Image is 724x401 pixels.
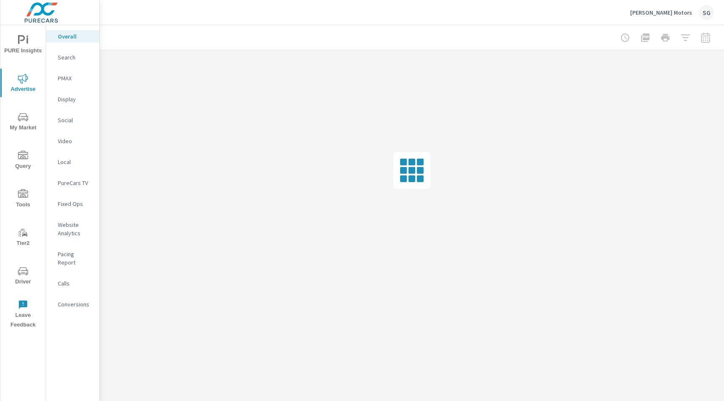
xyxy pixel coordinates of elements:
[58,250,93,267] p: Pacing Report
[58,95,93,103] p: Display
[46,30,99,43] div: Overall
[58,279,93,288] p: Calls
[3,189,43,210] span: Tools
[46,248,99,269] div: Pacing Report
[3,228,43,248] span: Tier2
[3,74,43,94] span: Advertise
[3,266,43,287] span: Driver
[46,198,99,210] div: Fixed Ops
[58,200,93,208] p: Fixed Ops
[3,35,43,56] span: PURE Insights
[46,93,99,105] div: Display
[46,51,99,64] div: Search
[46,277,99,290] div: Calls
[46,177,99,189] div: PureCars TV
[58,179,93,187] p: PureCars TV
[58,221,93,237] p: Website Analytics
[0,25,46,333] div: nav menu
[46,156,99,168] div: Local
[3,300,43,330] span: Leave Feedback
[46,218,99,239] div: Website Analytics
[58,116,93,124] p: Social
[3,151,43,171] span: Query
[3,112,43,133] span: My Market
[699,5,714,20] div: SG
[58,74,93,82] p: PMAX
[46,298,99,311] div: Conversions
[58,158,93,166] p: Local
[46,72,99,85] div: PMAX
[58,137,93,145] p: Video
[46,135,99,147] div: Video
[46,114,99,126] div: Social
[630,9,692,16] p: [PERSON_NAME] Motors
[58,300,93,308] p: Conversions
[58,32,93,41] p: Overall
[58,53,93,62] p: Search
